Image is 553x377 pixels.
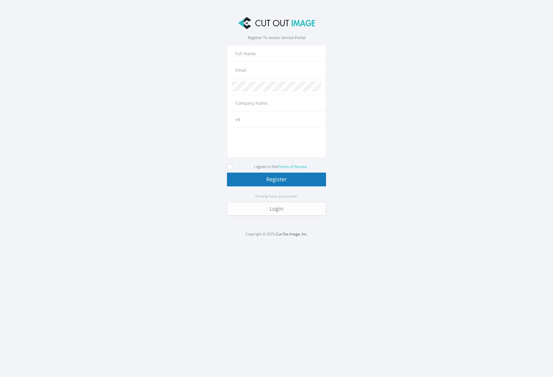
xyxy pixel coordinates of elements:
input: Email [232,65,321,75]
input: Phone Number [232,114,321,125]
a: Cut Out Image, Inc. [276,231,307,237]
span: Register To Access Service Portal [248,35,305,40]
label: I agree to the [254,164,307,169]
small: Copyright © 2025, [246,231,307,237]
input: Full Name [232,48,321,59]
small: Already have an account? [255,194,298,199]
iframe: reCAPTCHA [232,131,323,154]
img: Cut Out Image [238,17,315,29]
a: Terms of Service [278,164,307,169]
input: Company Name [232,98,321,108]
button: Register [227,173,326,186]
a: Login [227,202,326,216]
